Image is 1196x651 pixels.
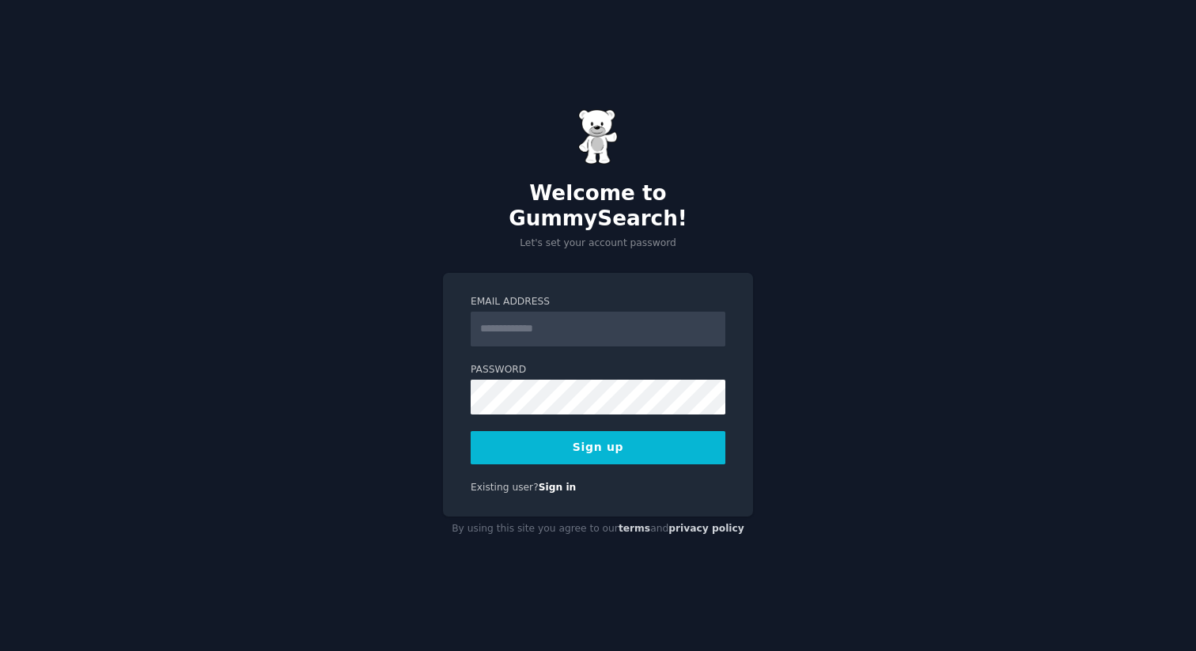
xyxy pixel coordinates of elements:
span: Existing user? [471,482,539,493]
h2: Welcome to GummySearch! [443,181,753,231]
a: terms [619,523,650,534]
div: By using this site you agree to our and [443,517,753,542]
p: Let's set your account password [443,237,753,251]
a: privacy policy [668,523,744,534]
a: Sign in [539,482,577,493]
button: Sign up [471,431,725,464]
img: Gummy Bear [578,109,618,165]
label: Email Address [471,295,725,309]
label: Password [471,363,725,377]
